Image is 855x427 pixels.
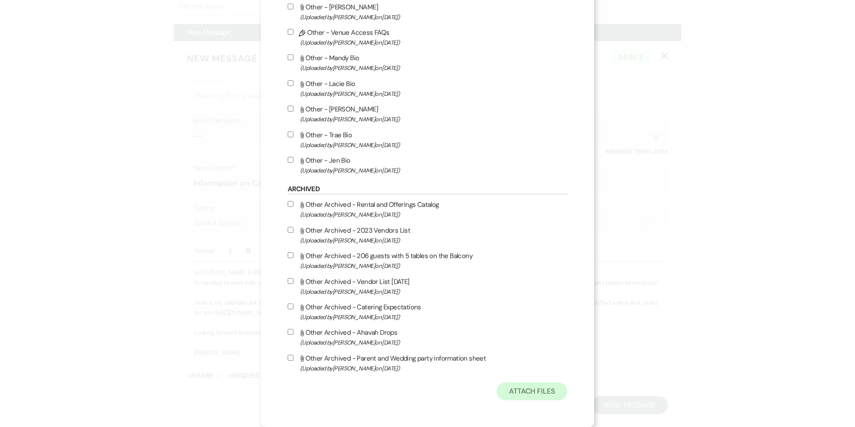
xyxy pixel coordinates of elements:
label: Other - Trae Bio [288,129,567,150]
label: Other - Venue Access FAQs [288,27,567,48]
input: Other - Venue Access FAQs(Uploaded by[PERSON_NAME]on [DATE]) [288,29,293,35]
button: Attach Files [497,382,567,400]
span: (Uploaded by [PERSON_NAME] on [DATE] ) [300,209,567,220]
input: Other Archived - 206 guests with 5 tables on the Balcony(Uploaded by[PERSON_NAME]on [DATE]) [288,252,293,258]
input: Other - [PERSON_NAME](Uploaded by[PERSON_NAME]on [DATE]) [288,4,293,9]
h6: Archived [288,185,567,194]
span: (Uploaded by [PERSON_NAME] on [DATE] ) [300,261,567,271]
label: Other - Jen Bio [288,155,567,176]
span: (Uploaded by [PERSON_NAME] on [DATE] ) [300,363,567,374]
span: (Uploaded by [PERSON_NAME] on [DATE] ) [300,89,567,99]
span: (Uploaded by [PERSON_NAME] on [DATE] ) [300,312,567,322]
span: (Uploaded by [PERSON_NAME] on [DATE] ) [300,114,567,124]
label: Other Archived - Rental and Offerings Catalog [288,199,567,220]
input: Other - Mandy Bio(Uploaded by[PERSON_NAME]on [DATE]) [288,54,293,60]
input: Other - Lacie Bio(Uploaded by[PERSON_NAME]on [DATE]) [288,80,293,86]
label: Other Archived - Ahavah Drops [288,327,567,348]
span: (Uploaded by [PERSON_NAME] on [DATE] ) [300,37,567,48]
span: (Uploaded by [PERSON_NAME] on [DATE] ) [300,12,567,22]
span: (Uploaded by [PERSON_NAME] on [DATE] ) [300,287,567,297]
input: Other Archived - Rental and Offerings Catalog(Uploaded by[PERSON_NAME]on [DATE]) [288,201,293,207]
span: (Uploaded by [PERSON_NAME] on [DATE] ) [300,337,567,348]
label: Other - Lacie Bio [288,78,567,99]
span: (Uploaded by [PERSON_NAME] on [DATE] ) [300,63,567,73]
input: Other - Jen Bio(Uploaded by[PERSON_NAME]on [DATE]) [288,157,293,163]
input: Other - [PERSON_NAME](Uploaded by[PERSON_NAME]on [DATE]) [288,106,293,111]
input: Other Archived - 2023 Vendors List(Uploaded by[PERSON_NAME]on [DATE]) [288,227,293,233]
label: Other Archived - 2023 Vendors List [288,225,567,246]
input: Other Archived - Vendor List [DATE](Uploaded by[PERSON_NAME]on [DATE]) [288,278,293,284]
input: Other Archived - Ahavah Drops(Uploaded by[PERSON_NAME]on [DATE]) [288,329,293,335]
input: Other Archived - Parent and Wedding party information sheet(Uploaded by[PERSON_NAME]on [DATE]) [288,355,293,361]
label: Other - [PERSON_NAME] [288,1,567,22]
label: Other Archived - 206 guests with 5 tables on the Balcony [288,250,567,271]
input: Other - Trae Bio(Uploaded by[PERSON_NAME]on [DATE]) [288,131,293,137]
input: Other Archived - Catering Expectations(Uploaded by[PERSON_NAME]on [DATE]) [288,304,293,309]
span: (Uploaded by [PERSON_NAME] on [DATE] ) [300,165,567,176]
label: Other - [PERSON_NAME] [288,103,567,124]
label: Other Archived - Parent and Wedding party information sheet [288,353,567,374]
span: (Uploaded by [PERSON_NAME] on [DATE] ) [300,235,567,246]
label: Other - Mandy Bio [288,52,567,73]
label: Other Archived - Vendor List [DATE] [288,276,567,297]
label: Other Archived - Catering Expectations [288,301,567,322]
span: (Uploaded by [PERSON_NAME] on [DATE] ) [300,140,567,150]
